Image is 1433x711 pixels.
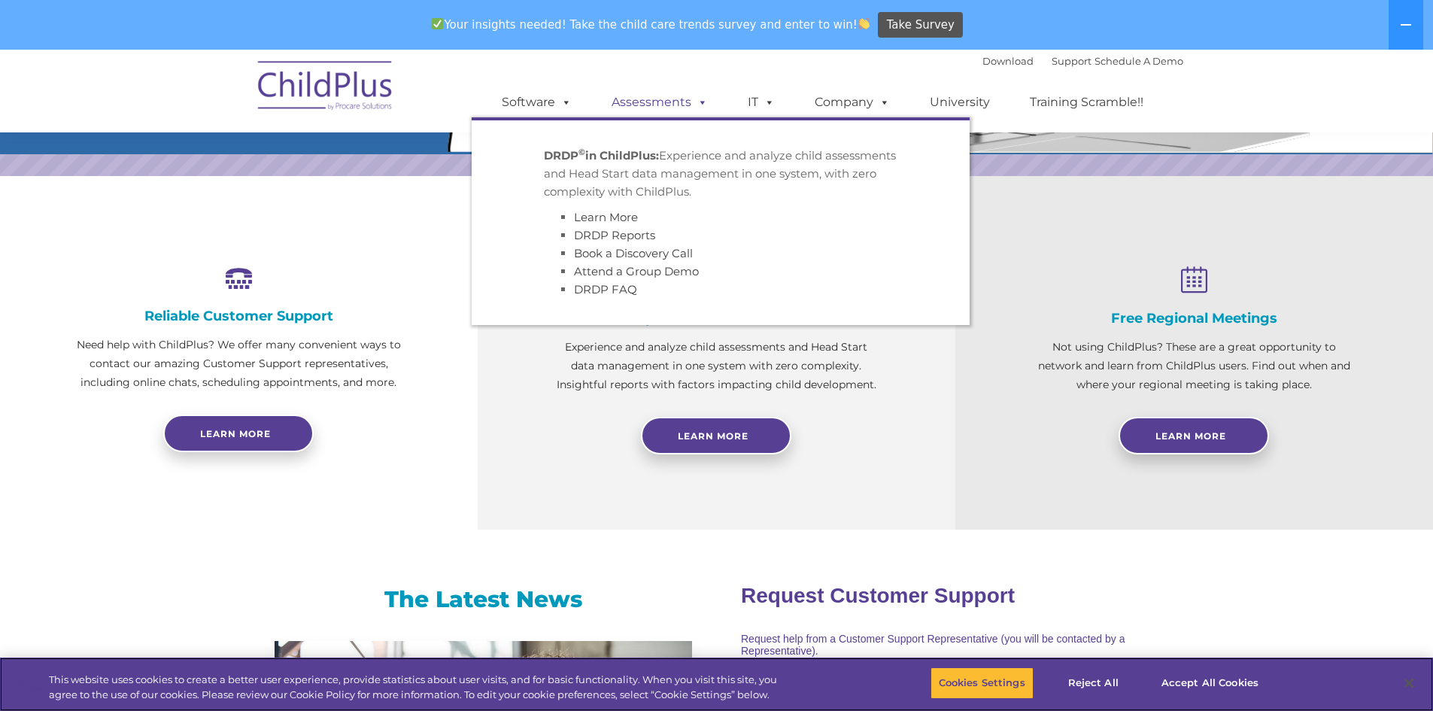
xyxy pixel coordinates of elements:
[544,148,659,163] strong: DRDP in ChildPlus:
[426,10,876,39] span: Your insights needed! Take the child care trends survey and enter to win!
[1031,338,1358,394] p: Not using ChildPlus? These are a great opportunity to network and learn from ChildPlus users. Fin...
[1119,417,1269,454] a: Learn More
[544,147,897,201] p: Experience and analyze child assessments and Head Start data management in one system, with zero ...
[49,673,788,702] div: This website uses cookies to create a better user experience, provide statistics about user visit...
[574,246,693,260] a: Book a Discovery Call
[878,12,963,38] a: Take Survey
[1392,667,1425,700] button: Close
[209,161,273,172] span: Phone number
[75,308,402,324] h4: Reliable Customer Support
[1094,55,1183,67] a: Schedule A Demo
[1015,87,1158,117] a: Training Scramble!!
[800,87,905,117] a: Company
[578,147,585,157] sup: ©
[200,428,271,439] span: Learn more
[982,55,1034,67] a: Download
[275,585,692,615] h3: The Latest News
[1052,55,1091,67] a: Support
[858,18,870,29] img: 👏
[1155,430,1226,442] span: Learn More
[574,282,637,296] a: DRDP FAQ
[574,210,638,224] a: Learn More
[931,667,1034,699] button: Cookies Settings
[915,87,1005,117] a: University
[250,50,401,126] img: ChildPlus by Procare Solutions
[1046,667,1140,699] button: Reject All
[553,338,880,394] p: Experience and analyze child assessments and Head Start data management in one system with zero c...
[1031,310,1358,327] h4: Free Regional Meetings
[597,87,723,117] a: Assessments
[641,417,791,454] a: Learn More
[163,415,314,452] a: Learn more
[209,99,255,111] span: Last name
[887,12,955,38] span: Take Survey
[574,264,699,278] a: Attend a Group Demo
[982,55,1183,67] font: |
[678,430,748,442] span: Learn More
[75,336,402,392] p: Need help with ChildPlus? We offer many convenient ways to contact our amazing Customer Support r...
[432,18,443,29] img: ✅
[733,87,790,117] a: IT
[487,87,587,117] a: Software
[1153,667,1267,699] button: Accept All Cookies
[574,228,655,242] a: DRDP Reports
